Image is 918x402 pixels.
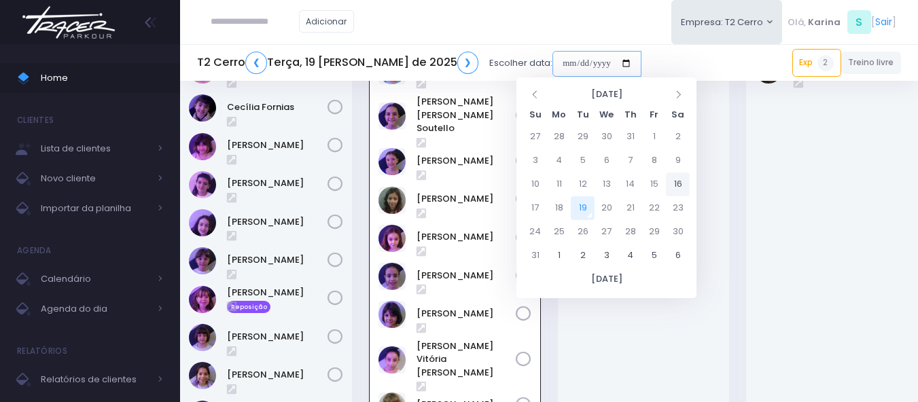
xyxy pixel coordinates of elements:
th: Tu [571,105,595,125]
td: 5 [571,149,595,172]
h4: Clientes [17,107,54,134]
span: Calendário [41,270,149,288]
div: Escolher data: [197,48,641,79]
td: 29 [642,220,666,244]
th: [DATE] [547,84,666,105]
a: Sair [875,15,892,29]
img: Chiara Real Oshima Hirata [189,133,216,160]
th: Su [523,105,547,125]
td: 30 [595,125,618,149]
td: 7 [618,149,642,172]
td: 10 [523,172,547,196]
img: Cecília Fornias Gomes [189,94,216,122]
h4: Relatórios [17,337,67,365]
span: Agenda do dia [41,300,149,318]
a: [PERSON_NAME] [417,269,516,282]
img: Ana Helena Soutello [378,103,406,130]
td: 5 [642,244,666,268]
td: 31 [523,244,547,268]
th: We [595,105,618,125]
td: 27 [595,220,618,244]
td: 31 [618,125,642,149]
td: 3 [595,244,618,268]
img: Maria Clara Gallo [189,286,216,313]
span: S [847,10,871,34]
td: 22 [642,196,666,220]
a: [PERSON_NAME] [417,307,516,321]
td: 19 [571,196,595,220]
td: 16 [666,172,690,196]
a: [PERSON_NAME] [227,139,328,152]
td: 24 [523,220,547,244]
img: Malu Bernardes [378,301,406,328]
a: [PERSON_NAME] [227,330,328,344]
td: 21 [618,196,642,220]
td: 28 [618,220,642,244]
a: [PERSON_NAME] [417,192,516,206]
div: [ ] [782,7,901,37]
td: 26 [571,220,595,244]
a: [PERSON_NAME] Vitória [PERSON_NAME] [417,340,516,380]
td: 3 [523,149,547,172]
td: 12 [571,172,595,196]
span: Olá, [788,16,806,29]
img: Jasmim rocha [378,148,406,175]
td: 9 [666,149,690,172]
img: Maria Clara Frateschi [189,247,216,274]
td: 25 [547,220,571,244]
td: 11 [547,172,571,196]
a: [PERSON_NAME] [227,253,328,267]
th: [DATE] [523,268,690,291]
a: ❮ [245,52,267,74]
a: Cecília Fornias [227,100,328,114]
td: 28 [547,125,571,149]
td: 1 [642,125,666,149]
td: 15 [642,172,666,196]
img: Maria Vitória Silva Moura [378,346,406,373]
h5: T2 Cerro Terça, 19 [PERSON_NAME] de 2025 [197,52,478,74]
img: Marina Árju Aragão Abreu [189,362,216,389]
span: Reposição [227,301,270,313]
a: Treino livre [841,52,902,74]
th: Sa [666,105,690,125]
td: 2 [666,125,690,149]
img: Luisa Tomchinsky Montezano [378,225,406,252]
a: [PERSON_NAME] [417,154,516,168]
th: Fr [642,105,666,125]
span: Importar da planilha [41,200,149,217]
a: Adicionar [299,10,355,33]
td: 4 [618,244,642,268]
th: Mo [547,105,571,125]
span: Novo cliente [41,170,149,187]
td: 17 [523,196,547,220]
td: 20 [595,196,618,220]
td: 23 [666,196,690,220]
td: 4 [547,149,571,172]
a: [PERSON_NAME] [PERSON_NAME] Soutello [417,95,516,135]
img: Mariana Abramo [189,324,216,351]
span: Lista de clientes [41,140,149,158]
th: Th [618,105,642,125]
h4: Agenda [17,237,52,264]
img: Clara Guimaraes Kron [189,171,216,198]
td: 2 [571,244,595,268]
td: 18 [547,196,571,220]
img: Isabela de Brito Moffa [189,209,216,236]
img: Julia de Campos Munhoz [378,187,406,214]
td: 6 [595,149,618,172]
a: Exp2 [792,49,841,76]
a: [PERSON_NAME] [227,286,328,299]
a: [PERSON_NAME] [227,215,328,229]
td: 6 [666,244,690,268]
a: [PERSON_NAME] [227,177,328,190]
a: [PERSON_NAME] [227,368,328,382]
td: 29 [571,125,595,149]
td: 1 [547,244,571,268]
span: Home [41,69,163,87]
span: Relatórios de clientes [41,371,149,388]
td: 8 [642,149,666,172]
td: 30 [666,220,690,244]
td: 27 [523,125,547,149]
img: Luzia Rolfini Fernandes [378,263,406,290]
a: [PERSON_NAME] [417,230,516,244]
